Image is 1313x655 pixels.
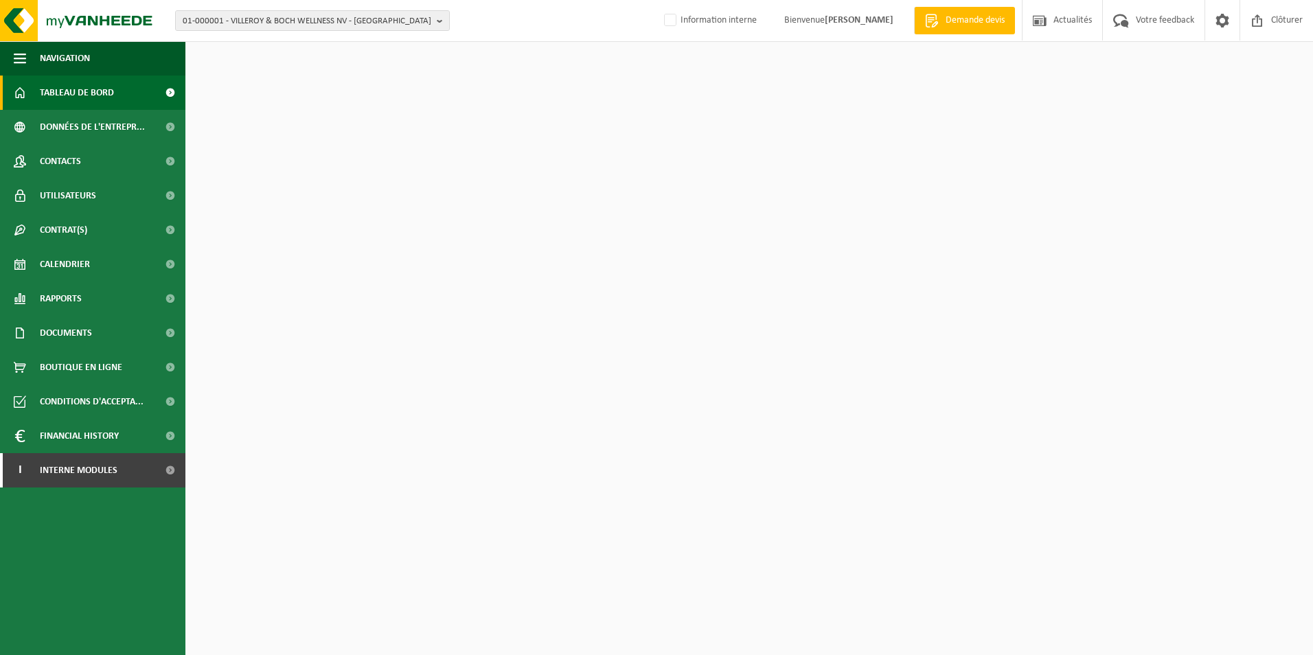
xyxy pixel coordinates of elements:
[40,453,117,487] span: Interne modules
[40,419,119,453] span: Financial History
[825,15,893,25] strong: [PERSON_NAME]
[40,384,144,419] span: Conditions d'accepta...
[40,144,81,179] span: Contacts
[914,7,1015,34] a: Demande devis
[40,179,96,213] span: Utilisateurs
[942,14,1008,27] span: Demande devis
[14,453,26,487] span: I
[40,41,90,76] span: Navigation
[183,11,431,32] span: 01-000001 - VILLEROY & BOCH WELLNESS NV - [GEOGRAPHIC_DATA]
[40,350,122,384] span: Boutique en ligne
[175,10,450,31] button: 01-000001 - VILLEROY & BOCH WELLNESS NV - [GEOGRAPHIC_DATA]
[40,316,92,350] span: Documents
[40,213,87,247] span: Contrat(s)
[661,10,757,31] label: Information interne
[40,281,82,316] span: Rapports
[40,247,90,281] span: Calendrier
[40,76,114,110] span: Tableau de bord
[40,110,145,144] span: Données de l'entrepr...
